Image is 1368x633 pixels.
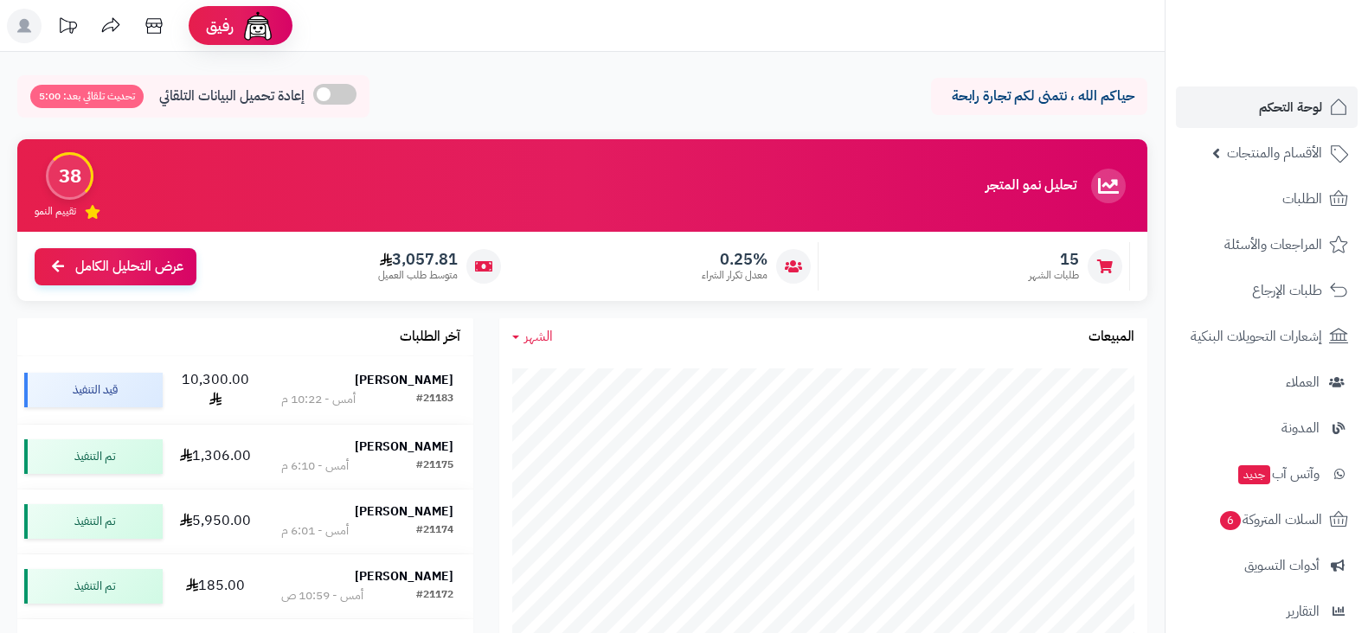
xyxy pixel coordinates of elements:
span: متوسط طلب العميل [378,268,458,283]
span: العملاء [1286,370,1320,394]
img: logo-2.png [1250,24,1352,61]
span: تحديث تلقائي بعد: 5:00 [30,85,144,108]
span: 15 [1029,250,1079,269]
div: تم التنفيذ [24,439,163,474]
div: قيد التنفيذ [24,373,163,407]
span: الأقسام والمنتجات [1227,141,1322,165]
strong: [PERSON_NAME] [355,438,453,456]
a: الطلبات [1176,178,1358,220]
td: 185.00 [170,554,261,618]
span: معدل تكرار الشراء [702,268,767,283]
a: أدوات التسويق [1176,545,1358,586]
a: التقارير [1176,591,1358,632]
div: #21183 [416,391,453,408]
span: التقارير [1287,599,1320,623]
span: المدونة [1281,416,1320,440]
span: 0.25% [702,250,767,269]
p: حياكم الله ، نتمنى لكم تجارة رابحة [944,86,1134,106]
a: المدونة [1176,407,1358,449]
a: عرض التحليل الكامل [35,248,196,285]
span: الطلبات [1282,187,1322,211]
a: إشعارات التحويلات البنكية [1176,316,1358,357]
a: طلبات الإرجاع [1176,270,1358,311]
a: وآتس آبجديد [1176,453,1358,495]
span: لوحة التحكم [1259,95,1322,119]
h3: آخر الطلبات [400,329,460,345]
strong: [PERSON_NAME] [355,502,453,521]
span: وآتس آب [1236,462,1320,486]
span: طلبات الإرجاع [1252,278,1322,303]
span: رفيق [206,16,234,36]
span: جديد [1238,465,1270,484]
td: 10,300.00 [170,356,261,424]
div: #21175 [416,457,453,475]
span: إعادة تحميل البيانات التلقائي [159,86,305,106]
a: لوحة التحكم [1176,86,1358,128]
div: تم التنفيذ [24,569,163,604]
strong: [PERSON_NAME] [355,371,453,389]
div: أمس - 10:59 ص [281,587,363,604]
h3: تحليل نمو المتجر [986,178,1076,194]
div: #21172 [416,587,453,604]
td: 1,306.00 [170,425,261,489]
strong: [PERSON_NAME] [355,567,453,585]
span: إشعارات التحويلات البنكية [1191,324,1322,348]
span: طلبات الشهر [1029,268,1079,283]
div: تم التنفيذ [24,504,163,539]
a: تحديثات المنصة [46,9,89,48]
td: 5,950.00 [170,489,261,553]
span: أدوات التسويق [1244,553,1320,578]
span: 3,057.81 [378,250,458,269]
span: السلات المتروكة [1218,508,1322,532]
a: السلات المتروكة6 [1176,499,1358,540]
span: تقييم النمو [35,204,76,219]
a: الشهر [512,327,553,347]
a: المراجعات والأسئلة [1176,224,1358,265]
div: أمس - 6:10 م [281,457,349,475]
div: أمس - 10:22 م [281,391,356,408]
img: ai-face.png [241,9,275,43]
span: عرض التحليل الكامل [75,257,183,277]
span: المراجعات والأسئلة [1224,233,1322,257]
span: الشهر [524,326,553,347]
a: العملاء [1176,361,1358,403]
h3: المبيعات [1089,329,1134,345]
span: 6 [1219,510,1242,531]
div: أمس - 6:01 م [281,522,349,540]
div: #21174 [416,522,453,540]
